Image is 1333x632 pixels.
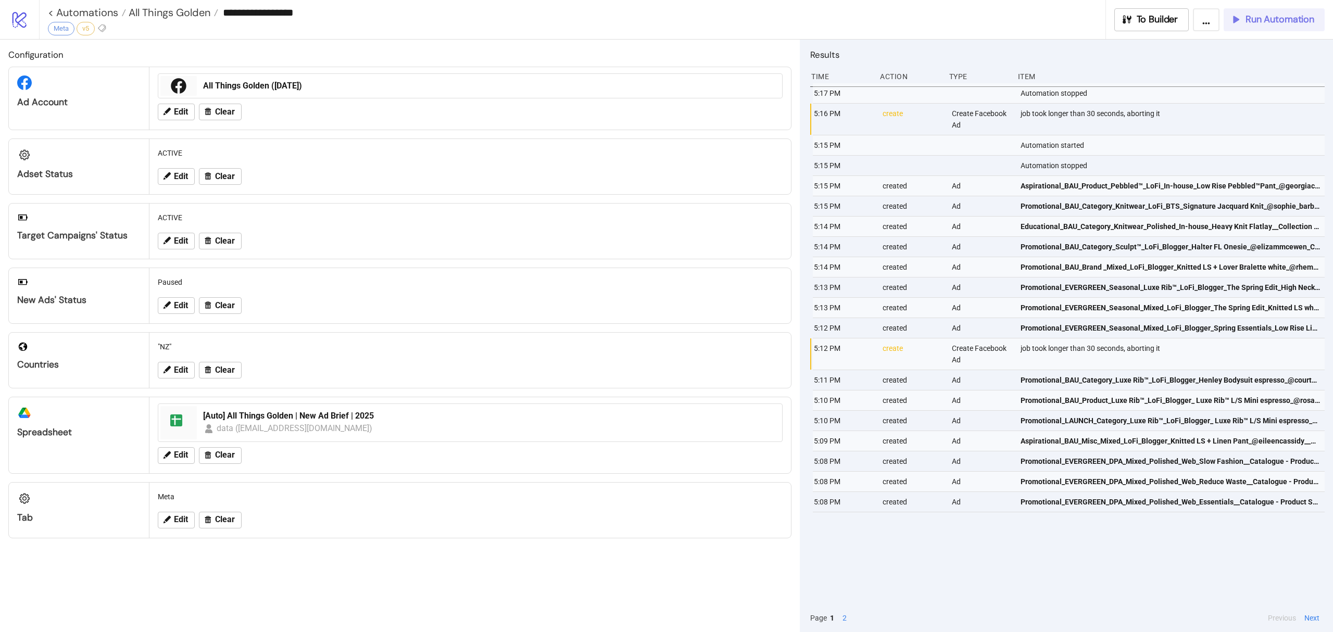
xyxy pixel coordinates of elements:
[879,67,940,86] div: Action
[1224,8,1325,31] button: Run Automation
[17,359,141,371] div: Countries
[813,104,874,135] div: 5:16 PM
[810,67,872,86] div: Time
[158,233,195,249] button: Edit
[199,447,242,464] button: Clear
[882,176,943,196] div: created
[1021,261,1320,273] span: Promotional_BAU_Brand _Mixed_LoFi_Blogger_Knitted LS + Lover Bralette white_@rhemybea_Collection ...
[203,410,776,422] div: [Auto] All Things Golden | New Ad Brief | 2025
[882,257,943,277] div: created
[1021,390,1320,410] a: Promotional_BAU_Product_Luxe Rib™_LoFi_Blogger_ Luxe Rib™ L/S Mini espresso_@rosalieburns_Collect...
[77,22,95,35] div: v5
[882,472,943,491] div: created
[158,297,195,314] button: Edit
[1021,176,1320,196] a: Aspirational_BAU_Product_Pebbled™_LoFi_In-house_Low Rise Pebbled™Pant_@georgiacaine___Collection ...
[951,431,1012,451] div: Ad
[154,208,787,227] div: ACTIVE
[813,217,874,236] div: 5:14 PM
[174,301,188,310] span: Edit
[199,297,242,314] button: Clear
[810,612,827,624] span: Page
[1137,14,1178,26] span: To Builder
[154,143,787,163] div: ACTIVE
[882,298,943,318] div: created
[17,294,141,306] div: New Ads' Status
[813,318,874,338] div: 5:12 PM
[951,411,1012,431] div: Ad
[813,370,874,390] div: 5:11 PM
[813,298,874,318] div: 5:13 PM
[813,83,874,103] div: 5:17 PM
[951,196,1012,216] div: Ad
[215,515,235,524] span: Clear
[813,277,874,297] div: 5:13 PM
[1021,435,1320,447] span: Aspirational_BAU_Misc_Mixed_LoFi_Blogger_Knitted LS + Linen Pant_@eileencassidy__Video_20250827_NZ
[1021,241,1320,252] span: Promotional_BAU_Category_Sculpt™_LoFi_Blogger_Halter FL Onesie_@elizammcewen_Collection - Image_2...
[203,80,776,92] div: All Things Golden ([DATE])
[813,237,874,257] div: 5:14 PM
[951,277,1012,297] div: Ad
[215,107,235,117] span: Clear
[1021,221,1320,232] span: Educational_BAU_Category_Knitwear_Polished_In-house_Heavy Knit Flatlay__Collection - Image_202504...
[174,172,188,181] span: Edit
[199,104,242,120] button: Clear
[1020,104,1327,135] div: job took longer than 30 seconds, aborting it
[882,431,943,451] div: created
[17,168,141,180] div: Adset Status
[1020,338,1327,370] div: job took longer than 30 seconds, aborting it
[1021,411,1320,431] a: Promotional_LAUNCH_Category_Luxe Rib™_LoFi_Blogger_ Luxe Rib™ L/S Mini espresso_@rosalieburns_Ima...
[215,450,235,460] span: Clear
[951,237,1012,257] div: Ad
[1020,135,1327,155] div: Automation started
[1021,200,1320,212] span: Promotional_BAU_Category_Knitwear_LoFi_BTS_Signature Jacquard Knit_@sophie_barbourr_Collection - ...
[827,612,837,624] button: 1
[882,411,943,431] div: created
[813,451,874,471] div: 5:08 PM
[951,176,1012,196] div: Ad
[839,612,850,624] button: 2
[882,318,943,338] div: created
[882,217,943,236] div: created
[1021,395,1320,406] span: Promotional_BAU_Product_Luxe Rib™_LoFi_Blogger_ Luxe Rib™ L/S Mini espresso_@rosalieburns_Collect...
[158,512,195,528] button: Edit
[1021,180,1320,192] span: Aspirational_BAU_Product_Pebbled™_LoFi_In-house_Low Rise Pebbled™Pant_@georgiacaine___Collection ...
[813,135,874,155] div: 5:15 PM
[1021,277,1320,297] a: Promotional_EVERGREEN_Seasonal_Luxe Rib™_LoFi_Blogger_The Spring Edit_High Neck Mini white_@lilym...
[951,338,1012,370] div: Create Facebook Ad
[1021,496,1320,508] span: Promotional_EVERGREEN_DPA_Mixed_Polished_Web_Essentials__Catalogue - Product Set_20250822_NZ
[217,422,373,435] div: data ([EMAIL_ADDRESS][DOMAIN_NAME])
[158,447,195,464] button: Edit
[951,298,1012,318] div: Ad
[1021,298,1320,318] a: Promotional_EVERGREEN_Seasonal_Mixed_LoFi_Blogger_The Spring Edit_Knitted LS white_@rhemybea_Coll...
[813,472,874,491] div: 5:08 PM
[1021,322,1320,334] span: Promotional_EVERGREEN_Seasonal_Mixed_LoFi_Blogger_Spring Essentials_Low Rise Linen Pant black_@el...
[882,196,943,216] div: created
[154,337,787,357] div: "NZ"
[215,301,235,310] span: Clear
[174,107,188,117] span: Edit
[8,48,791,61] h2: Configuration
[1246,14,1314,26] span: Run Automation
[882,451,943,471] div: created
[1021,237,1320,257] a: Promotional_BAU_Category_Sculpt™_LoFi_Blogger_Halter FL Onesie_@elizammcewen_Collection - Image_2...
[1265,612,1299,624] button: Previous
[951,257,1012,277] div: Ad
[158,362,195,378] button: Edit
[174,515,188,524] span: Edit
[882,390,943,410] div: created
[1021,257,1320,277] a: Promotional_BAU_Brand _Mixed_LoFi_Blogger_Knitted LS + Lover Bralette white_@rhemybea_Collection ...
[813,431,874,451] div: 5:09 PM
[199,233,242,249] button: Clear
[158,104,195,120] button: Edit
[126,6,210,19] span: All Things Golden
[48,22,74,35] div: Meta
[158,168,195,185] button: Edit
[1021,476,1320,487] span: Promotional_EVERGREEN_DPA_Mixed_Polished_Web_Reduce Waste__Catalogue - Product Set_20250822_NZ
[1021,282,1320,293] span: Promotional_EVERGREEN_Seasonal_Luxe Rib™_LoFi_Blogger_The Spring Edit_High Neck Mini white_@lilym...
[882,338,943,370] div: create
[174,450,188,460] span: Edit
[215,365,235,375] span: Clear
[1021,302,1320,313] span: Promotional_EVERGREEN_Seasonal_Mixed_LoFi_Blogger_The Spring Edit_Knitted LS white_@rhemybea_Coll...
[126,7,218,18] a: All Things Golden
[813,196,874,216] div: 5:15 PM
